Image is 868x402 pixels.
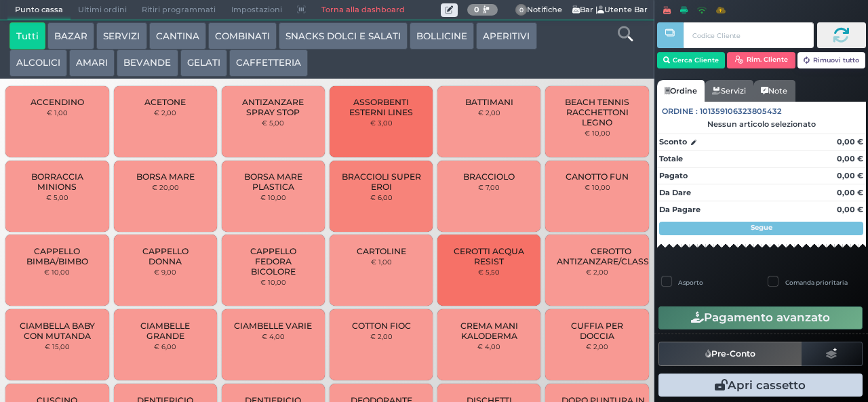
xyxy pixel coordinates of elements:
button: BOLLICINE [410,22,474,49]
span: Impostazioni [224,1,290,20]
button: Tutti [9,22,45,49]
small: € 4,00 [262,332,285,340]
button: Apri cassetto [658,374,863,397]
small: € 15,00 [45,342,70,350]
strong: Da Pagare [659,205,701,214]
small: € 1,00 [371,258,392,266]
small: € 2,00 [586,342,608,350]
strong: 0,00 € [837,137,863,146]
button: Pagamento avanzato [658,306,863,329]
button: CANTINA [149,22,206,49]
strong: Segue [751,223,772,232]
small: € 20,00 [152,183,179,191]
small: € 10,00 [585,183,610,191]
strong: 0,00 € [837,154,863,163]
span: BORRACCIA MINIONS [17,172,98,192]
small: € 5,00 [46,193,68,201]
span: BRACCIOLI SUPER EROI [341,172,422,192]
span: CAPPELLO BIMBA/BIMBO [17,246,98,266]
span: CEROTTI ACQUA RESIST [449,246,530,266]
span: Punto cassa [7,1,71,20]
strong: 0,00 € [837,205,863,214]
button: Rimuovi tutto [797,52,866,68]
button: Rim. Cliente [727,52,795,68]
span: BORSA MARE [136,172,195,182]
span: 101359106323805432 [700,106,782,117]
strong: 0,00 € [837,188,863,197]
small: € 10,00 [260,193,286,201]
small: € 5,50 [478,268,500,276]
span: CANOTTO FUN [566,172,629,182]
button: CAFFETTERIA [229,49,308,77]
a: Note [753,80,795,102]
b: 0 [474,5,479,14]
button: BEVANDE [117,49,178,77]
button: APERITIVI [476,22,536,49]
a: Ordine [657,80,705,102]
span: CUFFIA PER DOCCIA [557,321,637,341]
small: € 10,00 [260,278,286,286]
button: BAZAR [47,22,94,49]
input: Codice Cliente [684,22,813,48]
span: COTTON FIOC [352,321,411,331]
strong: Sconto [659,136,687,148]
small: € 4,00 [477,342,500,350]
small: € 6,00 [370,193,393,201]
span: ANTIZANZARE SPRAY STOP [233,97,314,117]
small: € 9,00 [154,268,176,276]
span: ACETONE [144,97,186,107]
label: Asporto [678,278,703,287]
small: € 10,00 [585,129,610,137]
div: Nessun articolo selezionato [657,119,866,129]
span: CARTOLINE [357,246,406,256]
label: Comanda prioritaria [785,278,848,287]
span: 0 [515,4,528,16]
span: BORSA MARE PLASTICA [233,172,314,192]
button: COMBINATI [208,22,277,49]
small: € 2,00 [478,108,500,117]
small: € 2,00 [586,268,608,276]
small: € 2,00 [154,108,176,117]
button: AMARI [69,49,115,77]
button: Pre-Conto [658,342,802,366]
button: GELATI [180,49,227,77]
small: € 3,00 [370,119,393,127]
span: BRACCIOLO [463,172,515,182]
span: CAPPELLO FEDORA BICOLORE [233,246,314,277]
span: Ordine : [662,106,698,117]
button: SERVIZI [96,22,146,49]
small: € 1,00 [47,108,68,117]
small: € 7,00 [478,183,500,191]
span: CEROTTO ANTIZANZARE/CLASSICO [557,246,665,266]
button: SNACKS DOLCI E SALATI [279,22,408,49]
button: Cerca Cliente [657,52,726,68]
button: ALCOLICI [9,49,67,77]
span: Ritiri programmati [134,1,223,20]
span: CAPPELLO DONNA [125,246,205,266]
strong: Totale [659,154,683,163]
span: Ultimi ordini [71,1,134,20]
small: € 10,00 [44,268,70,276]
span: ASSORBENTI ESTERNI LINES [341,97,422,117]
a: Servizi [705,80,753,102]
strong: Da Dare [659,188,691,197]
span: ACCENDINO [31,97,84,107]
small: € 5,00 [262,119,284,127]
span: BEACH TENNIS RACCHETTONI LEGNO [557,97,637,127]
span: CREMA MANI KALODERMA [449,321,530,341]
span: BATTIMANI [465,97,513,107]
span: CIAMBELLA BABY CON MUTANDA [17,321,98,341]
span: CIAMBELLE VARIE [234,321,312,331]
span: CIAMBELLE GRANDE [125,321,205,341]
strong: 0,00 € [837,171,863,180]
a: Torna alla dashboard [313,1,412,20]
strong: Pagato [659,171,688,180]
small: € 2,00 [370,332,393,340]
small: € 6,00 [154,342,176,350]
